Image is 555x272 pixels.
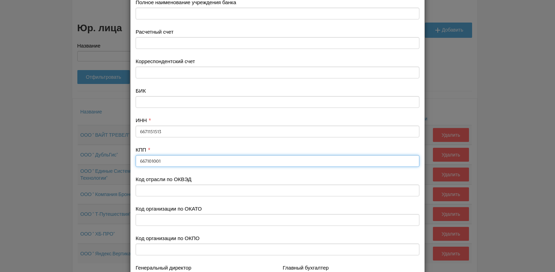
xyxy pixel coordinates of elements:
[136,28,173,35] label: Расчетный счет
[136,235,199,242] label: Код организации по ОКПО
[136,87,146,94] label: БИК
[136,58,195,65] label: Корреспондентский счет
[136,264,191,271] label: Генеральный директор
[136,176,191,183] label: Код отрасли по ОКВЭД
[136,146,146,153] label: КПП
[283,264,329,271] label: Главный бухгалтер
[136,117,147,124] label: ИНН
[136,205,202,212] label: Код организации по ОКАТО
